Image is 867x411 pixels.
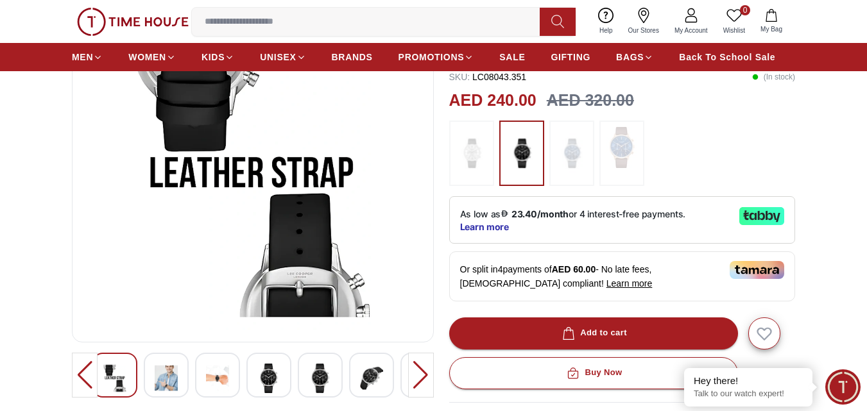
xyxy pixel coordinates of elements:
button: Buy Now [449,357,738,389]
span: AED 60.00 [552,264,596,274]
div: Hey there! [694,374,803,387]
a: MEN [72,46,103,69]
span: Wishlist [718,26,750,35]
a: UNISEX [260,46,305,69]
div: Add to cart [560,326,627,340]
span: UNISEX [260,51,296,63]
img: ... [556,127,588,180]
img: LEE COOPER Men Multi Function Silver Dial Watch - LC08043.331 [206,364,229,393]
a: KIDS [202,46,234,69]
img: LEE COOPER Men Multi Function Silver Dial Watch - LC08043.331 [257,364,280,393]
img: Tamara [730,261,784,279]
span: PROMOTIONS [399,51,465,63]
span: My Bag [755,24,787,34]
img: LEE COOPER Men Multi Function Silver Dial Watch - LC08043.331 [309,364,332,393]
img: ... [456,127,488,180]
img: LEE COOPER Men Multi Function Silver Dial Watch - LC08043.331 [155,364,178,393]
h2: AED 240.00 [449,88,537,113]
p: LC08043.351 [449,71,527,83]
a: WOMEN [128,46,176,69]
button: Add to cart [449,317,738,349]
a: 0Wishlist [716,5,753,38]
a: BRANDS [332,46,373,69]
span: Learn more [606,278,653,289]
button: My Bag [753,6,790,37]
a: SALE [499,46,525,69]
a: Help [592,5,621,38]
span: Our Stores [623,26,664,35]
span: GIFTING [551,51,590,63]
img: ... [606,127,638,168]
img: LEE COOPER Men Multi Function Silver Dial Watch - LC08043.331 [103,364,126,393]
a: PROMOTIONS [399,46,474,69]
span: 0 [740,5,750,15]
span: Help [594,26,618,35]
a: Back To School Sale [679,46,775,69]
span: KIDS [202,51,225,63]
a: GIFTING [551,46,590,69]
img: LEE COOPER Men Multi Function Silver Dial Watch - LC08043.331 [83,24,423,331]
h3: AED 320.00 [547,88,634,113]
div: Chat Widget [825,369,861,405]
span: Back To School Sale [679,51,775,63]
span: WOMEN [128,51,166,63]
a: BAGS [616,46,653,69]
div: Buy Now [564,365,622,380]
p: ( In stock ) [752,71,795,83]
img: ... [77,8,189,36]
p: Talk to our watch expert! [694,389,803,399]
span: BAGS [616,51,644,63]
span: BRANDS [332,51,373,63]
span: SALE [499,51,525,63]
a: Our Stores [621,5,667,38]
div: Or split in 4 payments of - No late fees, [DEMOGRAPHIC_DATA] compliant! [449,251,796,301]
img: LEE COOPER Men Multi Function Silver Dial Watch - LC08043.331 [360,364,383,393]
span: SKU : [449,72,470,82]
span: MEN [72,51,93,63]
img: ... [506,127,538,180]
span: My Account [669,26,713,35]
